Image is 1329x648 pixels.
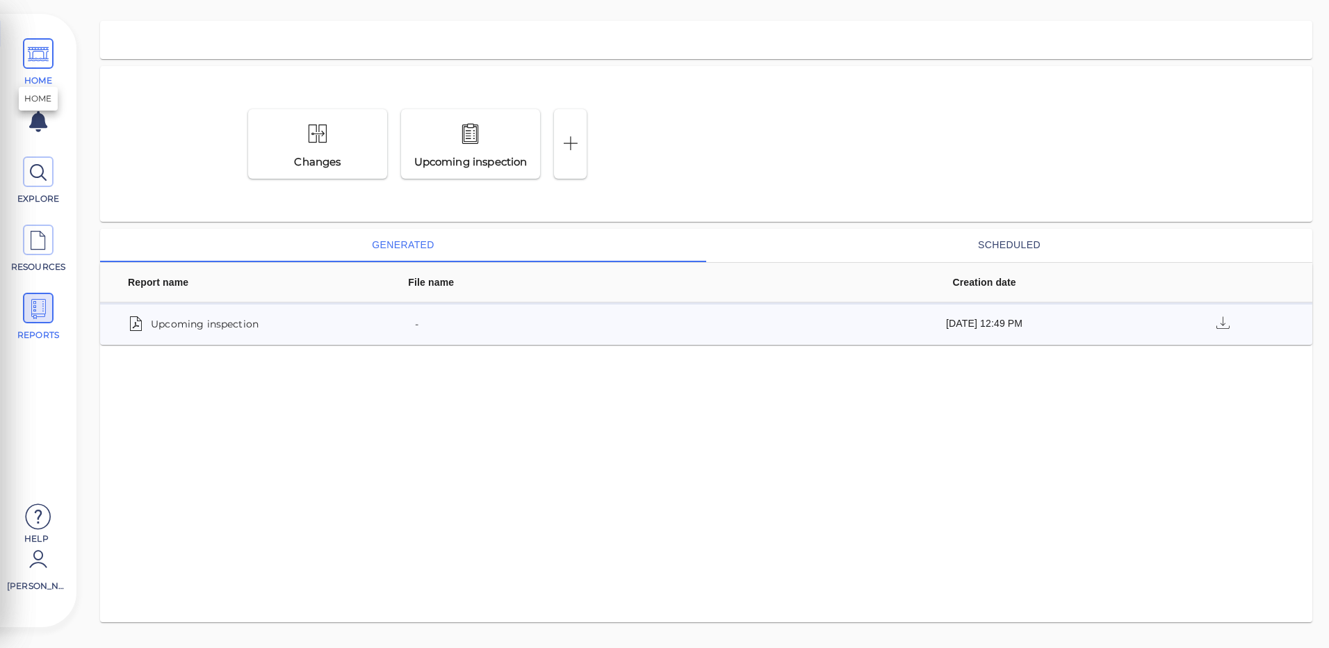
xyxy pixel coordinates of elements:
div: Upcoming inspection [403,154,538,170]
span: REPORTS [9,329,68,341]
span: RESOURCES [9,261,68,273]
span: EXPLORE [9,193,68,205]
span: Upcoming inspection [151,314,259,333]
span: [PERSON_NAME] [7,580,66,592]
th: Creation date [835,263,1116,302]
span: HOME [9,74,68,87]
span: - [415,314,418,333]
button: scheduled [706,229,1312,262]
span: Help [7,533,66,544]
button: generated [100,229,706,262]
div: basic tabs example [100,229,1312,262]
table: sticky table [100,263,1312,345]
iframe: Chat [1270,585,1319,638]
div: Changes [284,154,352,170]
th: File name [380,263,835,302]
td: [DATE] 12:49 PM [835,302,1116,345]
th: Report name [100,263,380,302]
